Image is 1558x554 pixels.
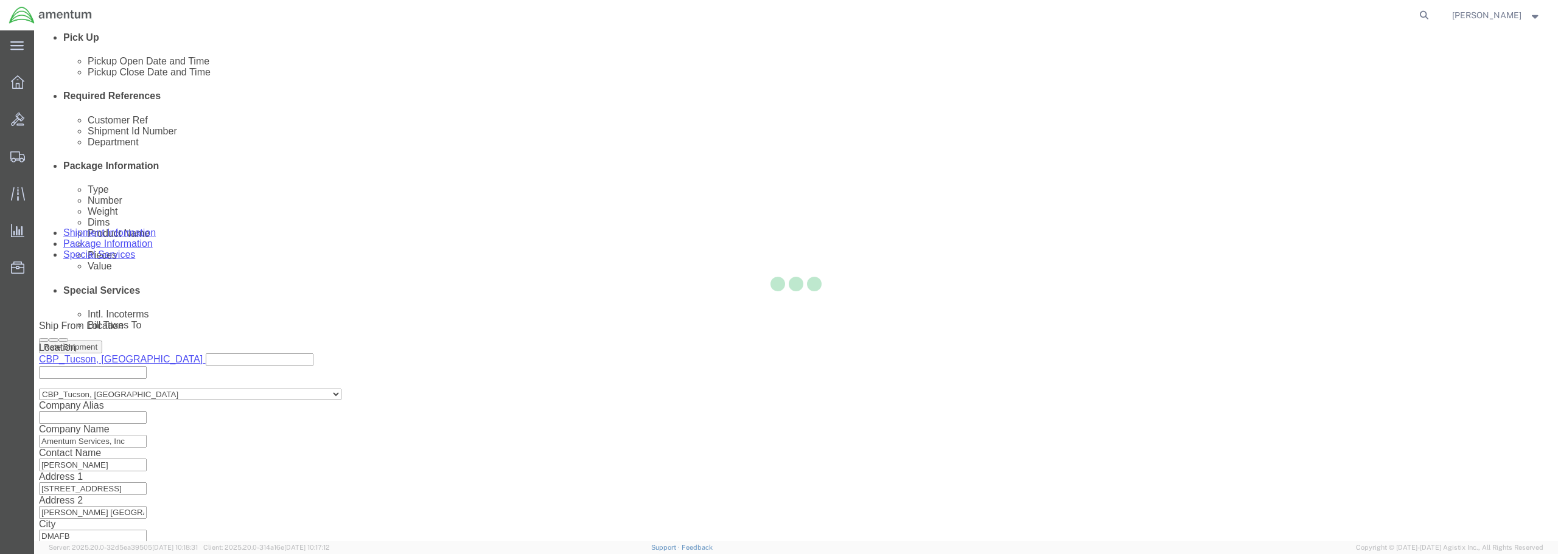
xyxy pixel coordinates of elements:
[682,544,713,551] a: Feedback
[49,544,198,551] span: Server: 2025.20.0-32d5ea39505
[284,544,330,551] span: [DATE] 10:17:12
[1452,9,1521,22] span: Derrick Gory
[203,544,330,551] span: Client: 2025.20.0-314a16e
[1451,8,1542,23] button: [PERSON_NAME]
[651,544,682,551] a: Support
[9,6,93,24] img: logo
[152,544,198,551] span: [DATE] 10:18:31
[1356,542,1543,553] span: Copyright © [DATE]-[DATE] Agistix Inc., All Rights Reserved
